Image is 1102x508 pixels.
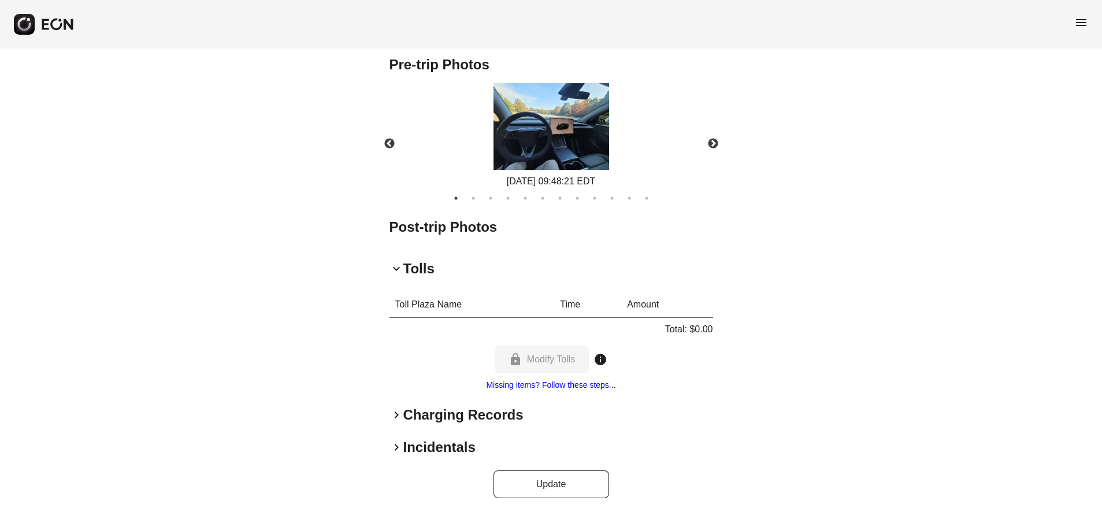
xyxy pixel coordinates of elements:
[389,262,403,276] span: keyboard_arrow_down
[665,322,713,336] p: Total: $0.00
[693,124,733,164] button: Next
[389,408,403,422] span: keyboard_arrow_right
[554,292,621,318] th: Time
[450,192,462,204] button: 1
[572,192,583,204] button: 8
[624,192,635,204] button: 11
[403,259,435,278] h2: Tolls
[641,192,652,204] button: 12
[537,192,548,204] button: 6
[494,470,609,498] button: Update
[485,192,496,204] button: 3
[369,124,410,164] button: Previous
[486,380,615,390] a: Missing items? Follow these steps...
[554,192,566,204] button: 7
[520,192,531,204] button: 5
[389,440,403,454] span: keyboard_arrow_right
[389,292,555,318] th: Toll Plaza Name
[389,218,713,236] h2: Post-trip Photos
[621,292,713,318] th: Amount
[589,192,600,204] button: 9
[467,192,479,204] button: 2
[494,83,609,170] img: https://fastfleet.me/rails/active_storage/blobs/redirect/eyJfcmFpbHMiOnsibWVzc2FnZSI6IkJBaHBBeFpq...
[403,406,524,424] h2: Charging Records
[389,55,713,74] h2: Pre-trip Photos
[1074,16,1088,29] span: menu
[494,175,609,188] div: [DATE] 09:48:21 EDT
[403,438,476,457] h2: Incidentals
[502,192,514,204] button: 4
[606,192,618,204] button: 10
[593,353,607,366] span: info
